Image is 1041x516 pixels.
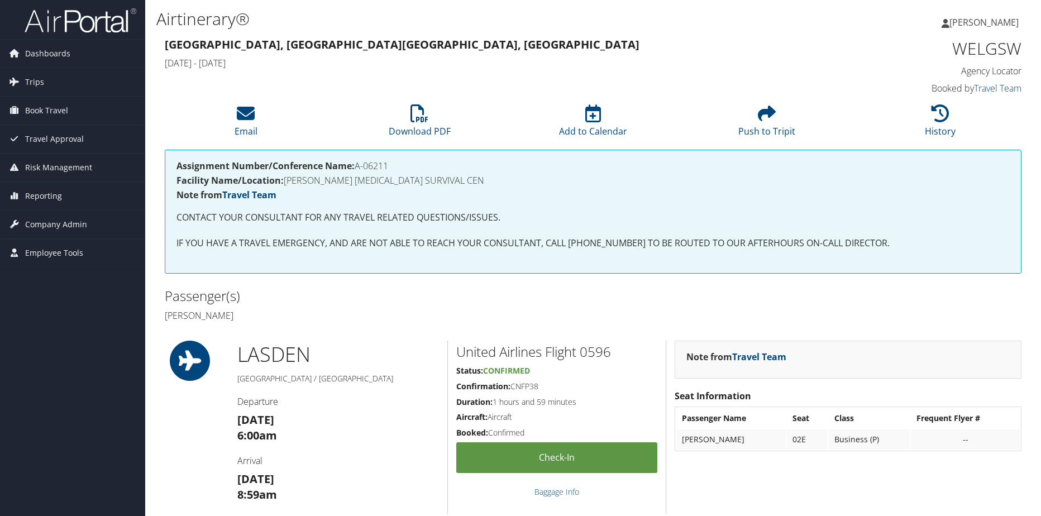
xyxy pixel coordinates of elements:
h2: United Airlines Flight 0596 [456,342,657,361]
strong: 8:59am [237,487,277,502]
td: 02E [787,429,828,450]
span: Company Admin [25,211,87,238]
span: Trips [25,68,44,96]
a: Travel Team [222,189,276,201]
a: Check-in [456,442,657,473]
th: Seat [787,408,828,428]
th: Class [829,408,910,428]
h4: [PERSON_NAME] [165,309,585,322]
span: Confirmed [483,365,530,376]
h5: Confirmed [456,427,657,438]
h5: CNFP38 [456,381,657,392]
a: Add to Calendar [559,111,627,137]
h1: WELGSW [820,37,1021,60]
h4: Departure [237,395,439,408]
span: Dashboards [25,40,70,68]
h2: Passenger(s) [165,286,585,305]
span: Risk Management [25,154,92,181]
strong: Note from [176,189,276,201]
span: Reporting [25,182,62,210]
strong: [GEOGRAPHIC_DATA], [GEOGRAPHIC_DATA] [GEOGRAPHIC_DATA], [GEOGRAPHIC_DATA] [165,37,639,52]
th: Frequent Flyer # [911,408,1020,428]
a: Baggage Info [534,486,579,497]
a: Travel Team [732,351,786,363]
strong: Confirmation: [456,381,510,391]
td: [PERSON_NAME] [676,429,786,450]
h1: LAS DEN [237,341,439,369]
h1: Airtinerary® [156,7,739,31]
h5: Aircraft [456,412,657,423]
h4: A-06211 [176,161,1010,170]
strong: Aircraft: [456,412,488,422]
strong: Duration: [456,396,493,407]
strong: Seat Information [675,390,751,402]
a: History [925,111,956,137]
th: Passenger Name [676,408,786,428]
span: [PERSON_NAME] [949,16,1019,28]
strong: Status: [456,365,483,376]
a: [PERSON_NAME] [942,6,1030,39]
strong: Assignment Number/Conference Name: [176,160,355,172]
img: airportal-logo.png [25,7,136,34]
strong: Booked: [456,427,488,438]
h5: 1 hours and 59 minutes [456,396,657,408]
span: Travel Approval [25,125,84,153]
h4: [PERSON_NAME] [MEDICAL_DATA] SURVIVAL CEN [176,176,1010,185]
p: CONTACT YOUR CONSULTANT FOR ANY TRAVEL RELATED QUESTIONS/ISSUES. [176,211,1010,225]
span: Book Travel [25,97,68,125]
p: IF YOU HAVE A TRAVEL EMERGENCY, AND ARE NOT ABLE TO REACH YOUR CONSULTANT, CALL [PHONE_NUMBER] TO... [176,236,1010,251]
a: Download PDF [389,111,451,137]
h5: [GEOGRAPHIC_DATA] / [GEOGRAPHIC_DATA] [237,373,439,384]
h4: [DATE] - [DATE] [165,57,803,69]
span: Employee Tools [25,239,83,267]
strong: [DATE] [237,412,274,427]
a: Travel Team [974,82,1021,94]
strong: [DATE] [237,471,274,486]
div: -- [916,434,1014,445]
strong: 6:00am [237,428,277,443]
strong: Note from [686,351,786,363]
a: Push to Tripit [738,111,795,137]
h4: Arrival [237,455,439,467]
strong: Facility Name/Location: [176,174,284,187]
td: Business (P) [829,429,910,450]
a: Email [235,111,257,137]
h4: Agency Locator [820,65,1021,77]
h4: Booked by [820,82,1021,94]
